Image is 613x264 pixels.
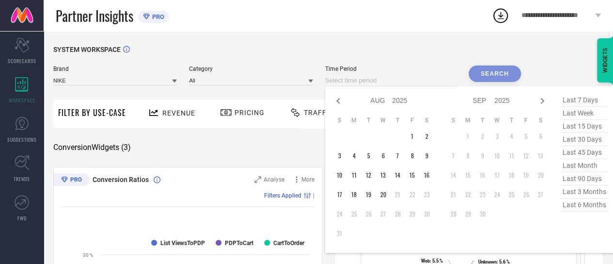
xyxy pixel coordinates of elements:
text: : 5.6 % [478,259,510,264]
td: Sun Sep 14 2025 [446,168,461,182]
td: Tue Sep 16 2025 [475,168,490,182]
th: Saturday [420,116,434,124]
span: Conversion Widgets ( 3 ) [53,143,131,152]
td: Mon Sep 29 2025 [461,207,475,221]
span: SYSTEM WORKSPACE [53,46,121,53]
td: Wed Sep 03 2025 [490,129,504,144]
td: Sat Aug 16 2025 [420,168,434,182]
th: Tuesday [362,116,376,124]
td: Wed Aug 06 2025 [376,148,391,163]
th: Thursday [504,116,519,124]
td: Sat Aug 09 2025 [420,148,434,163]
td: Fri Aug 08 2025 [405,148,420,163]
td: Tue Sep 30 2025 [475,207,490,221]
td: Wed Aug 27 2025 [376,207,391,221]
td: Fri Aug 29 2025 [405,207,420,221]
td: Fri Aug 15 2025 [405,168,420,182]
span: last week [560,107,609,120]
td: Mon Aug 18 2025 [347,187,362,202]
div: Previous month [332,95,344,107]
span: TRENDS [14,175,30,182]
td: Mon Aug 25 2025 [347,207,362,221]
td: Mon Sep 22 2025 [461,187,475,202]
td: Thu Aug 28 2025 [391,207,405,221]
td: Fri Sep 05 2025 [519,129,534,144]
th: Sunday [332,116,347,124]
td: Fri Sep 19 2025 [519,168,534,182]
span: last 30 days [560,133,609,146]
td: Tue Sep 02 2025 [475,129,490,144]
td: Wed Sep 24 2025 [490,187,504,202]
td: Sat Sep 20 2025 [534,168,548,182]
th: Saturday [534,116,548,124]
td: Sat Aug 30 2025 [420,207,434,221]
span: Analyse [264,176,284,183]
span: Revenue [162,109,195,117]
td: Sun Sep 07 2025 [446,148,461,163]
span: Pricing [235,109,265,116]
td: Tue Aug 19 2025 [362,187,376,202]
td: Fri Aug 22 2025 [405,187,420,202]
td: Sun Aug 24 2025 [332,207,347,221]
td: Thu Sep 11 2025 [504,148,519,163]
span: Conversion Ratios [93,176,149,183]
th: Monday [347,116,362,124]
td: Sun Sep 28 2025 [446,207,461,221]
span: Time Period [325,66,456,72]
span: last month [560,159,609,172]
span: last 7 days [560,94,609,107]
td: Sun Sep 21 2025 [446,187,461,202]
td: Wed Aug 20 2025 [376,187,391,202]
span: Filters Applied [264,192,301,199]
td: Sat Aug 23 2025 [420,187,434,202]
td: Thu Aug 14 2025 [391,168,405,182]
td: Fri Sep 12 2025 [519,148,534,163]
td: Tue Aug 05 2025 [362,148,376,163]
td: Sun Aug 17 2025 [332,187,347,202]
span: Partner Insights [56,6,133,26]
text: List ViewsToPDP [160,240,205,247]
td: Tue Sep 23 2025 [475,187,490,202]
span: SCORECARDS [8,57,36,65]
span: WORKSPACE [9,97,35,104]
span: Traffic [304,109,334,116]
text: CartToOrder [273,240,305,247]
td: Tue Aug 26 2025 [362,207,376,221]
td: Mon Sep 08 2025 [461,148,475,163]
th: Tuesday [475,116,490,124]
td: Thu Aug 07 2025 [391,148,405,163]
th: Friday [519,116,534,124]
td: Fri Sep 26 2025 [519,187,534,202]
span: last 90 days [560,172,609,185]
span: last 3 months [560,185,609,198]
td: Sun Aug 03 2025 [332,148,347,163]
text: 30 % [83,252,93,258]
td: Fri Aug 01 2025 [405,129,420,144]
th: Thursday [391,116,405,124]
span: More [301,176,314,183]
div: Premium [53,173,89,188]
td: Sat Sep 06 2025 [534,129,548,144]
td: Sat Sep 13 2025 [534,148,548,163]
tspan: Web [421,258,429,264]
th: Sunday [446,116,461,124]
span: Filter By Use-Case [58,107,126,118]
span: FWD [17,214,27,222]
td: Mon Aug 11 2025 [347,168,362,182]
td: Thu Sep 25 2025 [504,187,519,202]
th: Monday [461,116,475,124]
th: Friday [405,116,420,124]
td: Tue Aug 12 2025 [362,168,376,182]
span: last 45 days [560,146,609,159]
span: PRO [150,13,164,20]
span: Category [189,66,313,72]
td: Thu Sep 18 2025 [504,168,519,182]
td: Thu Sep 04 2025 [504,129,519,144]
td: Wed Sep 17 2025 [490,168,504,182]
svg: Zoom [254,176,261,183]
text: PDPToCart [225,240,253,247]
div: Next month [536,95,548,107]
span: last 6 months [560,198,609,212]
td: Tue Sep 09 2025 [475,148,490,163]
th: Wednesday [376,116,391,124]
